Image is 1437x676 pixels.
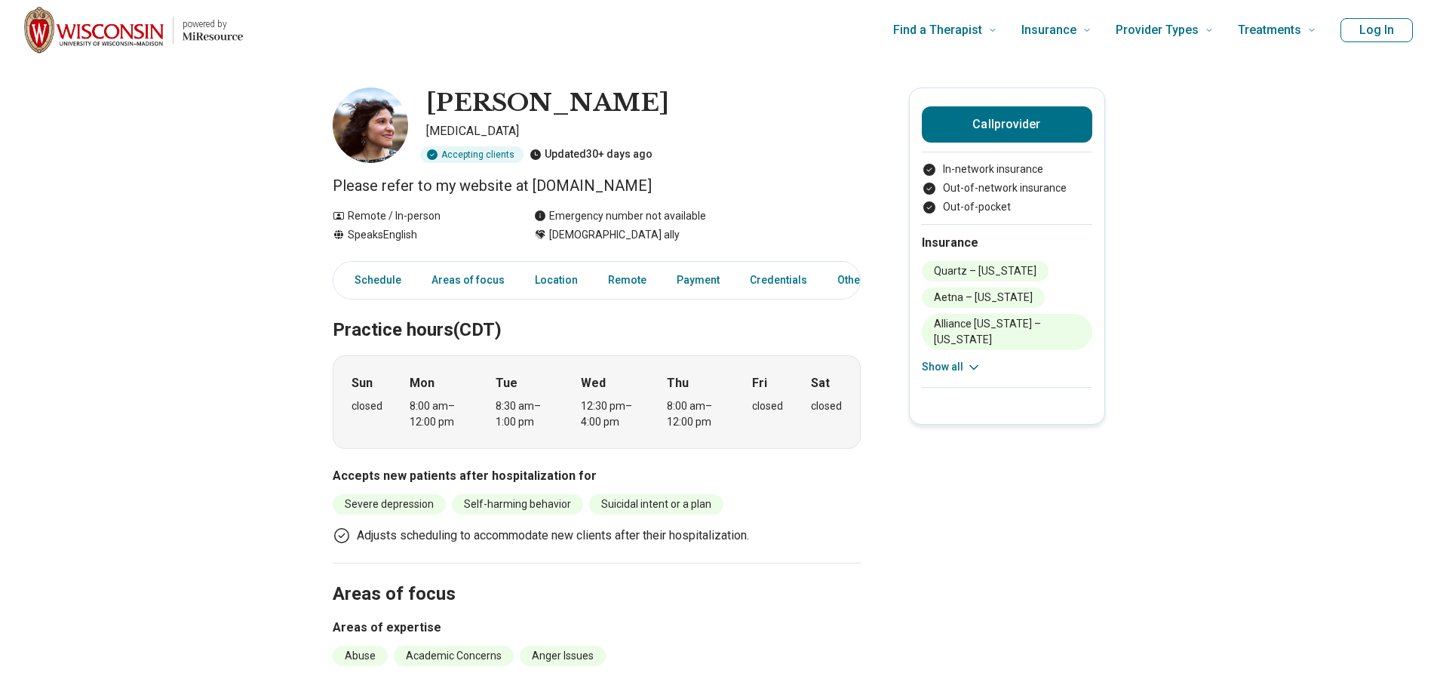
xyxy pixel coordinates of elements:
h3: Areas of expertise [333,619,861,637]
div: closed [352,398,382,414]
li: Academic Concerns [394,646,514,666]
p: powered by [183,18,243,30]
div: 12:30 pm – 4:00 pm [581,398,639,430]
p: Adjusts scheduling to accommodate new clients after their hospitalization. [357,527,749,545]
li: In-network insurance [922,161,1092,177]
div: 8:00 am – 12:00 pm [667,398,725,430]
div: Remote / In-person [333,208,504,224]
span: [DEMOGRAPHIC_DATA] ally [549,227,680,243]
a: Remote [599,265,656,296]
h2: Areas of focus [333,545,861,607]
h2: Insurance [922,234,1092,252]
span: Insurance [1021,20,1076,41]
li: Quartz – [US_STATE] [922,261,1049,281]
a: Payment [668,265,729,296]
li: Self-harming behavior [452,494,583,515]
strong: Fri [752,374,767,392]
li: Abuse [333,646,388,666]
a: Home page [24,6,243,54]
p: Please refer to my website at [DOMAIN_NAME] [333,175,861,196]
button: Callprovider [922,106,1092,143]
div: closed [752,398,783,414]
button: Show all [922,359,981,375]
li: Suicidal intent or a plan [589,494,723,515]
li: Out-of-pocket [922,199,1092,215]
div: Updated 30+ days ago [530,146,652,163]
span: Treatments [1238,20,1301,41]
p: [MEDICAL_DATA] [426,122,861,140]
div: Speaks English [333,227,504,243]
span: Provider Types [1116,20,1199,41]
ul: Payment options [922,161,1092,215]
strong: Sun [352,374,373,392]
h3: Accepts new patients after hospitalization for [333,467,861,485]
div: 8:00 am – 12:00 pm [410,398,468,430]
div: Accepting clients [420,146,524,163]
div: closed [811,398,842,414]
a: Credentials [741,265,816,296]
a: Areas of focus [422,265,514,296]
h1: [PERSON_NAME] [426,88,669,119]
a: Location [526,265,587,296]
li: Aetna – [US_STATE] [922,287,1045,308]
strong: Sat [811,374,830,392]
li: Alliance [US_STATE] – [US_STATE] [922,314,1092,350]
li: Out-of-network insurance [922,180,1092,196]
strong: Tue [496,374,517,392]
a: Other [828,265,883,296]
strong: Wed [581,374,606,392]
button: Log In [1340,18,1413,42]
div: 8:30 am – 1:00 pm [496,398,554,430]
strong: Mon [410,374,434,392]
img: Cynthia La Morgese, Psychiatrist [333,88,408,163]
strong: Thu [667,374,689,392]
div: When does the program meet? [333,355,861,449]
a: Schedule [336,265,410,296]
li: Severe depression [333,494,446,515]
h2: Practice hours (CDT) [333,281,861,343]
span: Find a Therapist [893,20,982,41]
li: Anger Issues [520,646,606,666]
div: Emergency number not available [534,208,706,224]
